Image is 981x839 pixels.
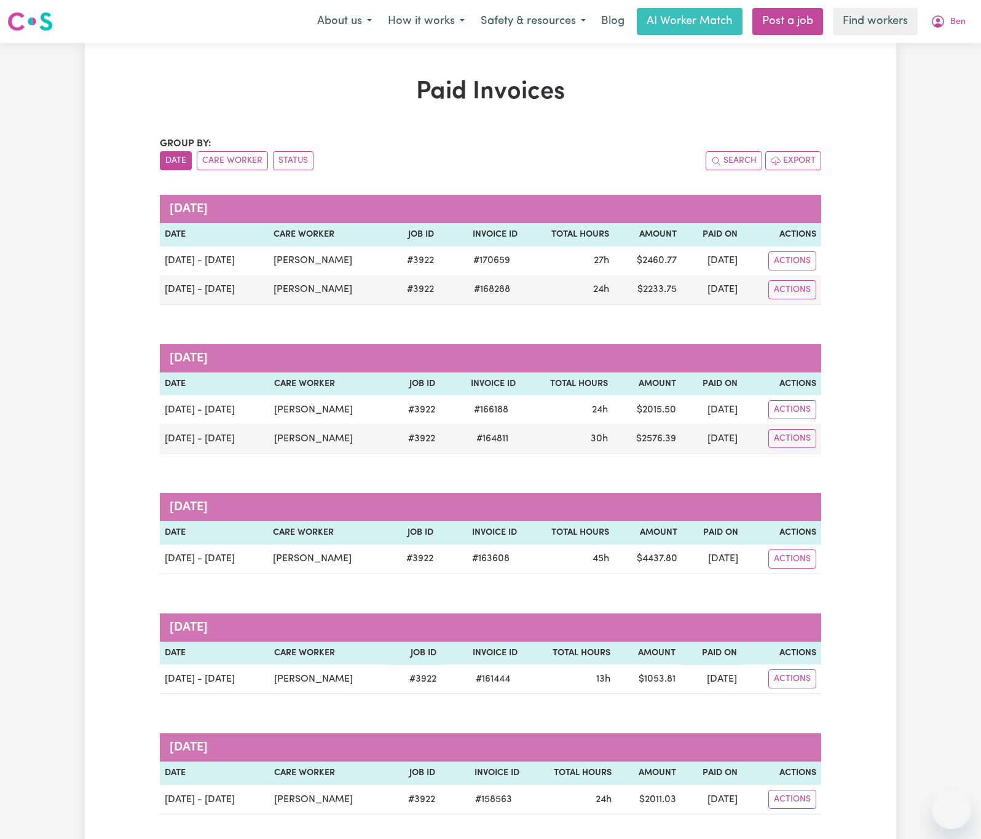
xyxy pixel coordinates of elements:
td: [DATE] - [DATE] [160,246,269,275]
span: 24 hours [596,795,612,805]
th: Amount [615,642,680,665]
th: Date [160,372,269,396]
caption: [DATE] [160,493,821,521]
td: [PERSON_NAME] [268,545,388,574]
a: Find workers [833,8,918,35]
td: [DATE] - [DATE] [160,424,269,454]
th: Invoice ID [440,762,524,785]
span: # 168288 [467,282,518,297]
td: $ 2460.77 [614,246,682,275]
span: 27 hours [594,256,609,266]
span: # 161444 [468,672,518,687]
td: # 3922 [390,395,440,424]
td: [PERSON_NAME] [269,664,391,694]
th: Paid On [682,223,743,246]
td: $ 4437.80 [614,545,682,574]
th: Job ID [390,762,440,785]
button: sort invoices by care worker [197,151,268,170]
th: Total Hours [524,762,617,785]
td: [PERSON_NAME] [269,424,390,454]
td: [PERSON_NAME] [269,246,389,275]
span: 30 hours [591,434,608,444]
button: Export [765,151,821,170]
button: Actions [768,251,816,270]
th: Total Hours [522,642,615,665]
th: Paid On [681,372,743,396]
span: # 164811 [469,431,516,446]
td: [DATE] [682,545,743,574]
span: 45 hours [593,554,609,564]
button: sort invoices by date [160,151,192,170]
button: Actions [768,669,816,688]
th: Invoice ID [438,521,522,545]
th: Job ID [391,642,441,665]
td: [DATE] [682,275,743,305]
span: # 166188 [467,403,516,417]
button: How it works [380,9,473,34]
td: [DATE] - [DATE] [160,545,268,574]
th: Amount [614,223,682,246]
th: Date [160,642,269,665]
th: Paid On [682,521,743,545]
a: Post a job [752,8,823,35]
th: Paid On [681,762,743,785]
td: $ 2011.03 [617,785,681,814]
td: [PERSON_NAME] [269,785,390,814]
button: sort invoices by paid status [273,151,313,170]
th: Invoice ID [440,372,521,396]
th: Total Hours [521,372,613,396]
a: Blog [594,8,632,35]
caption: [DATE] [160,195,821,223]
span: Group by: [160,139,211,149]
button: Actions [768,280,816,299]
button: About us [309,9,380,34]
td: $ 2576.39 [613,424,681,454]
span: Ben [950,15,966,29]
th: Care Worker [269,223,389,246]
td: [DATE] [680,664,742,694]
button: Actions [768,429,816,448]
span: 24 hours [593,285,609,294]
th: Actions [743,762,821,785]
th: Actions [743,223,821,246]
caption: [DATE] [160,613,821,642]
button: Search [706,151,762,170]
iframe: Button to launch messaging window [932,790,971,829]
button: Actions [768,400,816,419]
td: $ 2015.50 [613,395,681,424]
a: Careseekers logo [7,7,53,36]
span: # 158563 [468,792,519,807]
th: Actions [742,642,821,665]
th: Care Worker [269,642,391,665]
th: Care Worker [269,762,390,785]
td: # 3922 [388,545,438,574]
button: Actions [768,549,816,569]
a: AI Worker Match [637,8,743,35]
th: Actions [743,521,821,545]
td: [DATE] [681,424,743,454]
td: [DATE] - [DATE] [160,664,269,694]
button: Safety & resources [473,9,594,34]
span: 13 hours [596,674,610,684]
th: Care Worker [268,521,388,545]
td: $ 2233.75 [614,275,682,305]
th: Actions [743,372,821,396]
td: [DATE] [681,395,743,424]
td: [DATE] - [DATE] [160,785,269,814]
th: Total Hours [522,521,613,545]
th: Invoice ID [439,223,522,246]
th: Total Hours [522,223,614,246]
caption: [DATE] [160,344,821,372]
td: [DATE] [681,785,743,814]
span: # 163608 [465,551,517,566]
th: Job ID [388,223,439,246]
td: # 3922 [390,424,440,454]
th: Invoice ID [441,642,522,665]
img: Careseekers logo [7,10,53,33]
td: # 3922 [390,785,440,814]
th: Amount [614,521,682,545]
th: Job ID [390,372,440,396]
th: Amount [613,372,681,396]
span: 24 hours [592,405,608,415]
th: Job ID [388,521,438,545]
